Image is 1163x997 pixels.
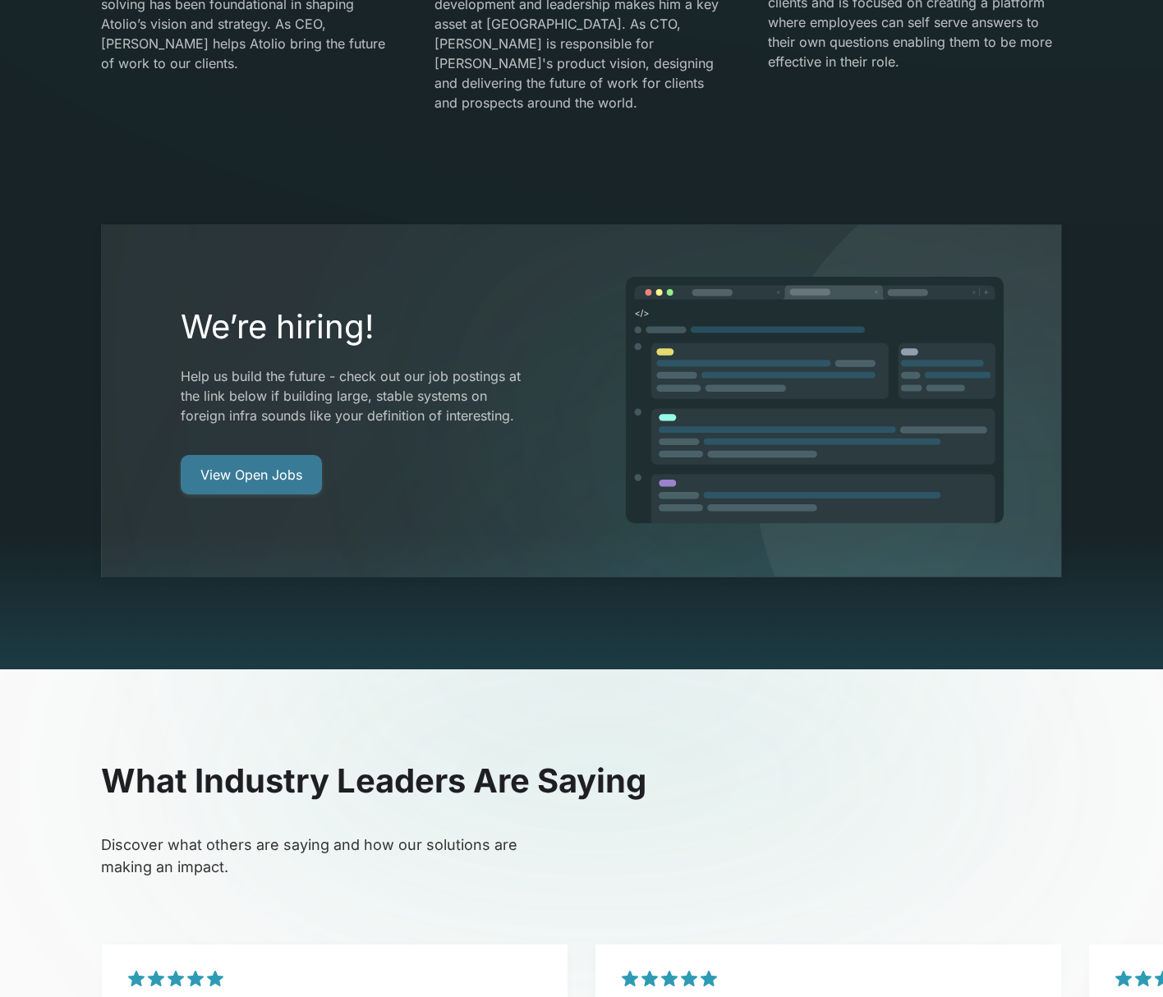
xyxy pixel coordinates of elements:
[101,834,540,878] p: Discover what others are saying and how our solutions are making an impact.
[181,366,535,425] p: Help us build the future - check out our job postings at the link below if building large, stable...
[181,455,322,494] a: View Open Jobs
[624,276,1005,526] img: image
[181,307,535,347] h2: We’re hiring!
[101,761,1062,801] h2: What Industry Leaders Are Saying
[1081,918,1163,997] iframe: Chat Widget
